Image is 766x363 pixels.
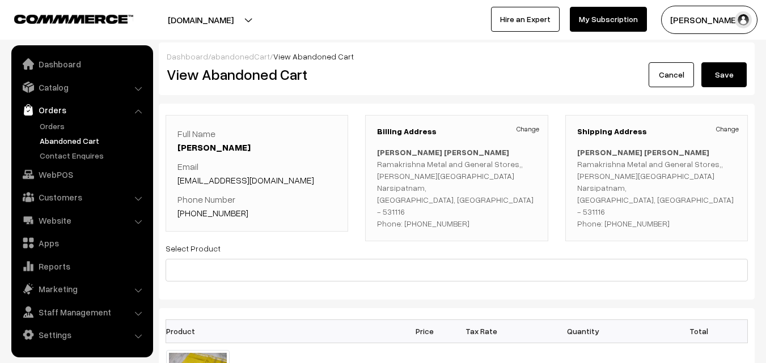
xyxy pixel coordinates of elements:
span: View Abandoned Cart [273,52,354,61]
a: [PERSON_NAME] [177,142,251,153]
b: [PERSON_NAME] [PERSON_NAME] [377,147,509,157]
label: Select Product [166,242,221,254]
a: Contact Enquires [37,150,149,161]
p: Full Name [177,127,336,154]
a: Hire an Expert [491,7,560,32]
th: Price [396,319,453,343]
p: Ramakrishna Metal and General Stores,, [PERSON_NAME][GEOGRAPHIC_DATA] Narsipatnam, [GEOGRAPHIC_DA... [577,146,736,229]
th: Product [166,319,236,343]
div: / / [167,50,747,62]
a: Abandoned Cart [37,135,149,147]
a: [EMAIL_ADDRESS][DOMAIN_NAME] [177,174,314,186]
a: Dashboard [167,52,208,61]
h3: Billing Address [377,127,536,136]
a: [PHONE_NUMBER] [177,207,248,219]
p: Phone Number [177,193,336,220]
img: user [735,11,752,28]
a: WebPOS [14,164,149,185]
a: Cancel [649,62,694,87]
a: Website [14,210,149,230]
a: abandonedCart [211,52,270,61]
p: Email [177,160,336,187]
button: Save [701,62,747,87]
a: Change [716,124,739,134]
a: Orders [37,120,149,132]
a: Catalog [14,77,149,97]
a: My Subscription [570,7,647,32]
a: Customers [14,187,149,207]
a: Dashboard [14,54,149,74]
a: Change [517,124,539,134]
a: Marketing [14,279,149,299]
h2: View Abandoned Cart [167,66,448,83]
a: COMMMERCE [14,11,113,25]
p: Ramakrishna Metal and General Stores,, [PERSON_NAME][GEOGRAPHIC_DATA] Narsipatnam, [GEOGRAPHIC_DA... [377,146,536,229]
b: [PERSON_NAME] [PERSON_NAME] [577,147,709,157]
button: [PERSON_NAME] [661,6,757,34]
a: Apps [14,233,149,253]
h3: Shipping Address [577,127,736,136]
a: Staff Management [14,302,149,322]
img: COMMMERCE [14,15,133,23]
a: Orders [14,100,149,120]
button: [DOMAIN_NAME] [128,6,273,34]
a: Settings [14,324,149,345]
a: Reports [14,256,149,276]
th: Total [657,319,714,343]
th: Quantity [510,319,657,343]
th: Tax Rate [453,319,510,343]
